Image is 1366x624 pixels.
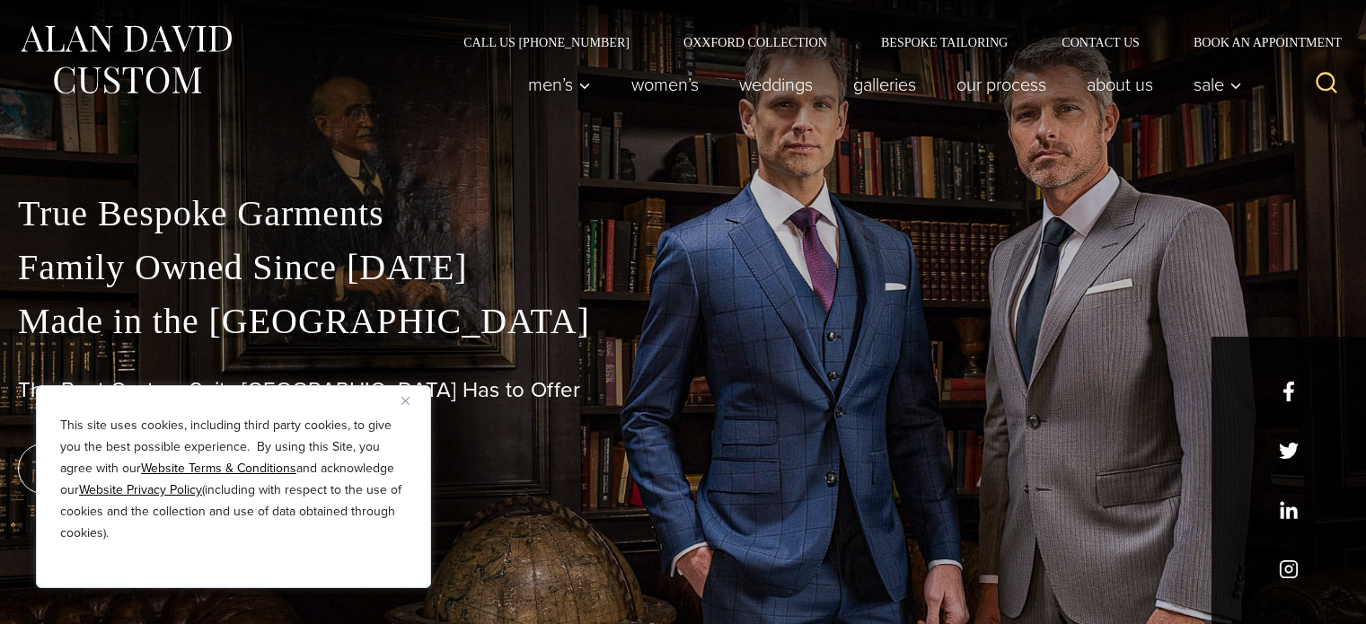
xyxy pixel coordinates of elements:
[508,66,1252,102] nav: Primary Navigation
[401,390,423,411] button: Close
[18,20,234,100] img: Alan David Custom
[60,415,407,544] p: This site uses cookies, including third party cookies, to give you the best possible experience. ...
[854,36,1035,48] a: Bespoke Tailoring
[1035,36,1167,48] a: Contact Us
[18,377,1348,403] h1: The Best Custom Suits [GEOGRAPHIC_DATA] Has to Offer
[436,36,657,48] a: Call Us [PHONE_NUMBER]
[528,75,591,93] span: Men’s
[833,66,937,102] a: Galleries
[719,66,833,102] a: weddings
[657,36,854,48] a: Oxxford Collection
[1167,36,1348,48] a: Book an Appointment
[1194,75,1242,93] span: Sale
[1305,63,1348,106] button: View Search Form
[18,187,1348,348] p: True Bespoke Garments Family Owned Since [DATE] Made in the [GEOGRAPHIC_DATA]
[18,444,269,494] a: book an appointment
[612,66,719,102] a: Women’s
[401,397,410,405] img: Close
[937,66,1067,102] a: Our Process
[79,480,202,499] a: Website Privacy Policy
[436,36,1348,48] nav: Secondary Navigation
[1067,66,1174,102] a: About Us
[141,459,296,478] a: Website Terms & Conditions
